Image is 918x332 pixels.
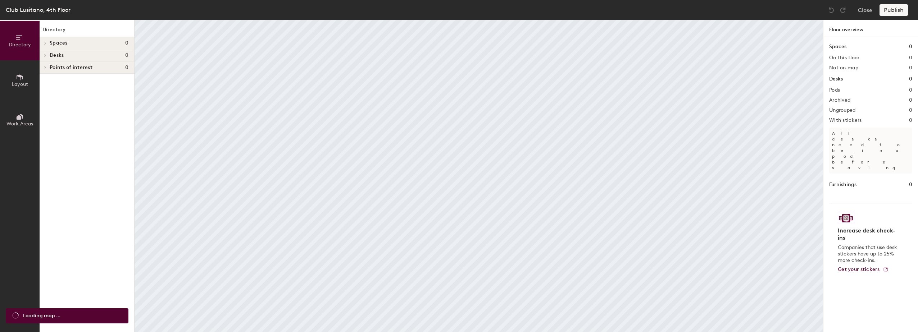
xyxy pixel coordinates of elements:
[909,55,912,61] h2: 0
[829,65,858,71] h2: Not on map
[829,43,846,51] h1: Spaces
[829,107,856,113] h2: Ungrouped
[909,181,912,189] h1: 0
[135,20,823,332] canvas: Map
[6,121,33,127] span: Work Areas
[125,52,128,58] span: 0
[909,87,912,93] h2: 0
[50,52,64,58] span: Desks
[829,55,860,61] h2: On this floor
[823,20,918,37] h1: Floor overview
[12,81,28,87] span: Layout
[828,6,835,14] img: Undo
[909,117,912,123] h2: 0
[838,212,854,224] img: Sticker logo
[829,128,912,174] p: All desks need to be in a pod before saving
[909,97,912,103] h2: 0
[838,267,889,273] a: Get your stickers
[125,65,128,70] span: 0
[23,312,60,320] span: Loading map ...
[829,87,840,93] h2: Pods
[839,6,846,14] img: Redo
[50,40,68,46] span: Spaces
[909,65,912,71] h2: 0
[829,117,862,123] h2: With stickers
[829,75,843,83] h1: Desks
[838,266,880,272] span: Get your stickers
[40,26,134,37] h1: Directory
[829,97,850,103] h2: Archived
[838,244,899,264] p: Companies that use desk stickers have up to 25% more check-ins.
[50,65,92,70] span: Points of interest
[9,42,31,48] span: Directory
[909,75,912,83] h1: 0
[125,40,128,46] span: 0
[858,4,872,16] button: Close
[6,5,71,14] div: Club Lusitano, 4th Floor
[909,43,912,51] h1: 0
[909,107,912,113] h2: 0
[838,227,899,241] h4: Increase desk check-ins
[829,181,856,189] h1: Furnishings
